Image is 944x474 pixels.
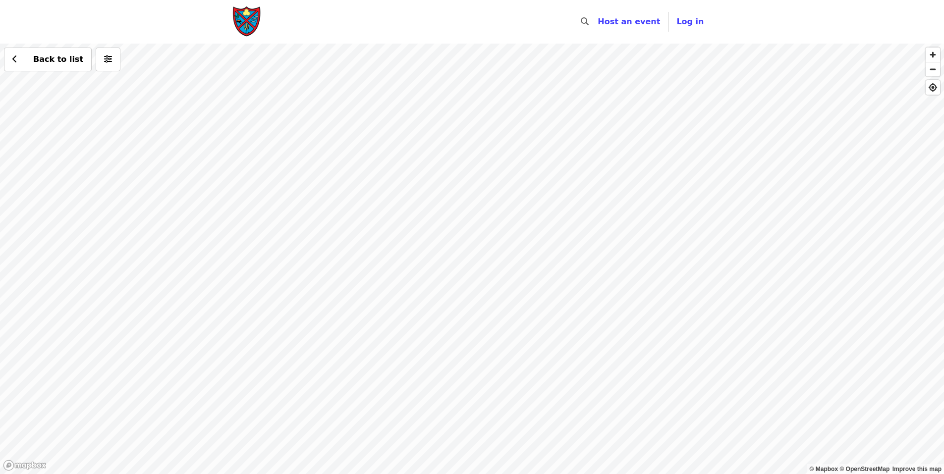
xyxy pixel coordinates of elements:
a: OpenStreetMap [839,466,889,473]
span: Back to list [33,54,83,64]
button: Back to list [4,48,92,71]
a: Mapbox logo [3,460,47,471]
a: Host an event [598,17,660,26]
i: sliders-h icon [104,54,112,64]
button: Find My Location [926,80,940,95]
span: Log in [676,17,704,26]
button: Zoom In [926,48,940,62]
i: search icon [581,17,589,26]
button: Log in [668,12,712,32]
input: Search [595,10,603,34]
a: Mapbox [810,466,838,473]
a: Map feedback [892,466,942,473]
img: Society of St. Andrew - Home [232,6,262,38]
button: Zoom Out [926,62,940,76]
button: More filters (0 selected) [96,48,120,71]
i: chevron-left icon [12,54,17,64]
